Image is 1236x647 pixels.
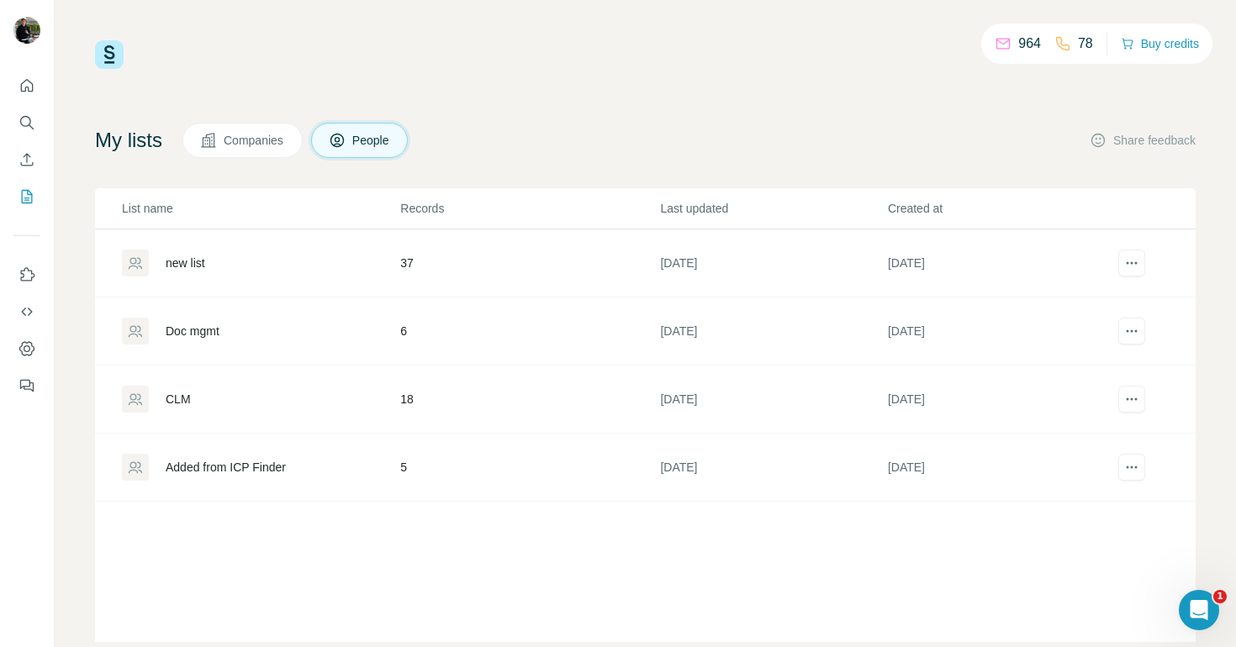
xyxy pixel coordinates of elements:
[166,391,191,408] div: CLM
[13,145,40,175] button: Enrich CSV
[13,108,40,138] button: Search
[660,200,885,217] p: Last updated
[887,366,1114,434] td: [DATE]
[95,127,162,154] h4: My lists
[13,17,40,44] img: Avatar
[399,434,659,502] td: 5
[1179,590,1219,630] iframe: Intercom live chat
[659,366,886,434] td: [DATE]
[1118,250,1145,276] button: actions
[888,200,1113,217] p: Created at
[13,334,40,364] button: Dashboard
[1118,454,1145,481] button: actions
[13,297,40,327] button: Use Surfe API
[1118,386,1145,413] button: actions
[122,200,399,217] p: List name
[659,297,886,366] td: [DATE]
[1090,132,1196,149] button: Share feedback
[166,459,286,476] div: Added from ICP Finder
[659,229,886,297] td: [DATE]
[400,200,658,217] p: Records
[1118,318,1145,345] button: actions
[13,71,40,101] button: Quick start
[352,132,391,149] span: People
[399,297,659,366] td: 6
[13,371,40,401] button: Feedback
[659,434,886,502] td: [DATE]
[399,366,659,434] td: 18
[1121,32,1199,55] button: Buy credits
[95,40,124,69] img: Surfe Logo
[1213,590,1227,603] span: 1
[13,260,40,290] button: Use Surfe on LinkedIn
[166,323,219,339] div: Doc mgmt
[887,229,1114,297] td: [DATE]
[1018,34,1041,54] p: 964
[224,132,285,149] span: Companies
[887,297,1114,366] td: [DATE]
[13,181,40,212] button: My lists
[887,434,1114,502] td: [DATE]
[1078,34,1093,54] p: 78
[166,255,205,271] div: new list
[399,229,659,297] td: 37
